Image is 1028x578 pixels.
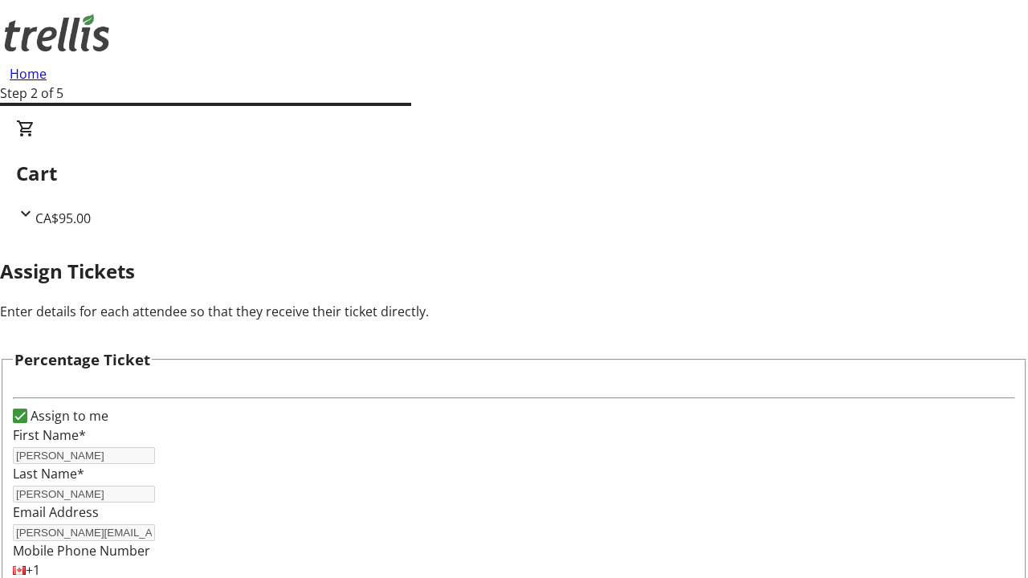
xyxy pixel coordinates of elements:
[13,542,150,560] label: Mobile Phone Number
[16,119,1012,228] div: CartCA$95.00
[16,159,1012,188] h2: Cart
[13,503,99,521] label: Email Address
[13,465,84,482] label: Last Name*
[14,348,150,371] h3: Percentage Ticket
[13,426,86,444] label: First Name*
[35,210,91,227] span: CA$95.00
[27,406,108,425] label: Assign to me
